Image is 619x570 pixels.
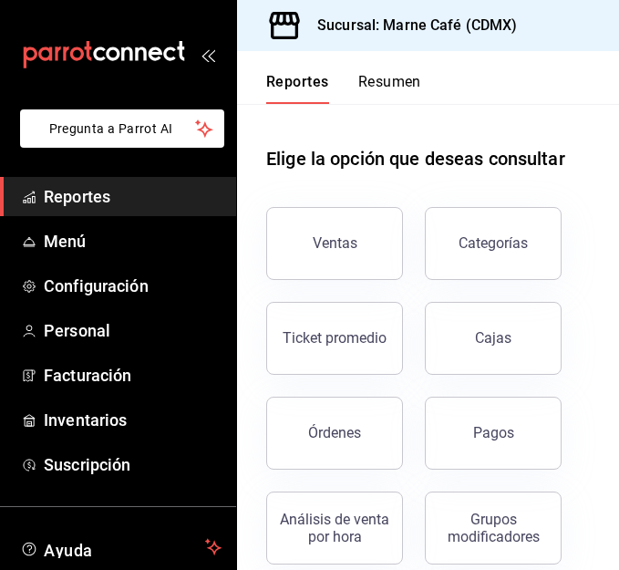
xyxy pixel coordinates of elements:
[303,15,518,36] h3: Sucursal: Marne Café (CDMX)
[201,47,215,62] button: open_drawer_menu
[473,424,514,441] div: Pagos
[425,207,562,280] button: Categorías
[313,234,357,252] div: Ventas
[459,234,528,252] div: Categorías
[266,207,403,280] button: Ventas
[266,397,403,470] button: Órdenes
[358,73,421,104] button: Resumen
[425,397,562,470] button: Pagos
[425,302,562,375] a: Cajas
[266,492,403,565] button: Análisis de venta por hora
[283,329,387,347] div: Ticket promedio
[44,318,222,343] span: Personal
[278,511,391,545] div: Análisis de venta por hora
[266,145,565,172] h1: Elige la opción que deseas consultar
[49,119,196,139] span: Pregunta a Parrot AI
[308,424,361,441] div: Órdenes
[266,73,421,104] div: navigation tabs
[44,363,222,388] span: Facturación
[44,452,222,477] span: Suscripción
[44,536,198,558] span: Ayuda
[266,73,329,104] button: Reportes
[13,132,224,151] a: Pregunta a Parrot AI
[475,327,512,349] div: Cajas
[437,511,550,545] div: Grupos modificadores
[44,184,222,209] span: Reportes
[266,302,403,375] button: Ticket promedio
[44,229,222,254] span: Menú
[20,109,224,148] button: Pregunta a Parrot AI
[425,492,562,565] button: Grupos modificadores
[44,274,222,298] span: Configuración
[44,408,222,432] span: Inventarios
